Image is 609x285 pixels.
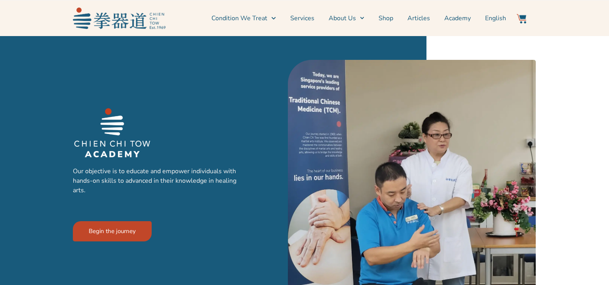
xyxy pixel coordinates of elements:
img: Website Icon-03 [517,14,526,23]
a: Switch to English [485,8,506,28]
nav: Menu [169,8,506,28]
a: Begin the journey [73,221,152,241]
a: Condition We Treat [211,8,276,28]
a: Articles [407,8,430,28]
a: Services [290,8,314,28]
p: Our objective is to educate and empower individuals with hands-on skills to advanced in their kno... [73,166,244,195]
span: Begin the journey [89,228,136,234]
a: Shop [379,8,393,28]
a: About Us [329,8,364,28]
span: English [485,13,506,23]
a: Academy [444,8,471,28]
